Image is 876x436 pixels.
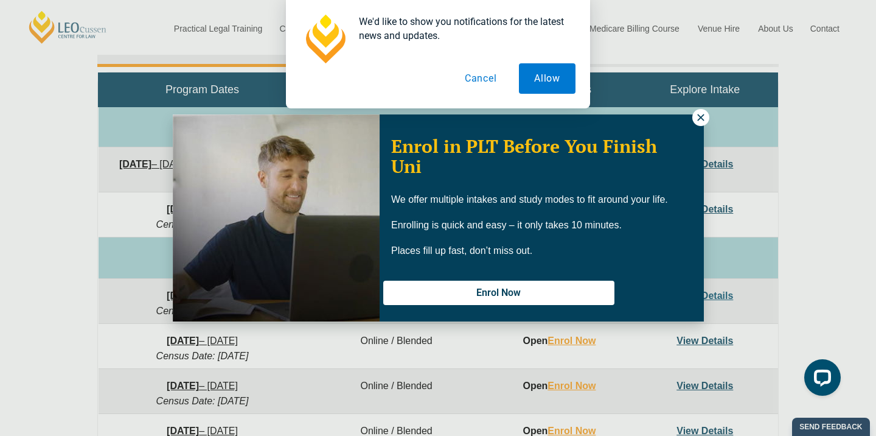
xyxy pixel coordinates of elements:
[391,194,668,205] span: We offer multiple intakes and study modes to fit around your life.
[519,63,575,94] button: Allow
[301,15,349,63] img: notification icon
[794,354,846,406] iframe: LiveChat chat widget
[450,63,512,94] button: Cancel
[173,114,380,322] img: Woman in yellow blouse holding folders looking to the right and smiling
[391,134,657,178] span: Enrol in PLT Before You Finish Uni
[391,220,622,230] span: Enrolling is quick and easy – it only takes 10 minutes.
[692,109,709,126] button: Close
[349,15,575,43] div: We'd like to show you notifications for the latest news and updates.
[383,281,614,305] button: Enrol Now
[391,245,532,256] span: Places fill up fast, don’t miss out.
